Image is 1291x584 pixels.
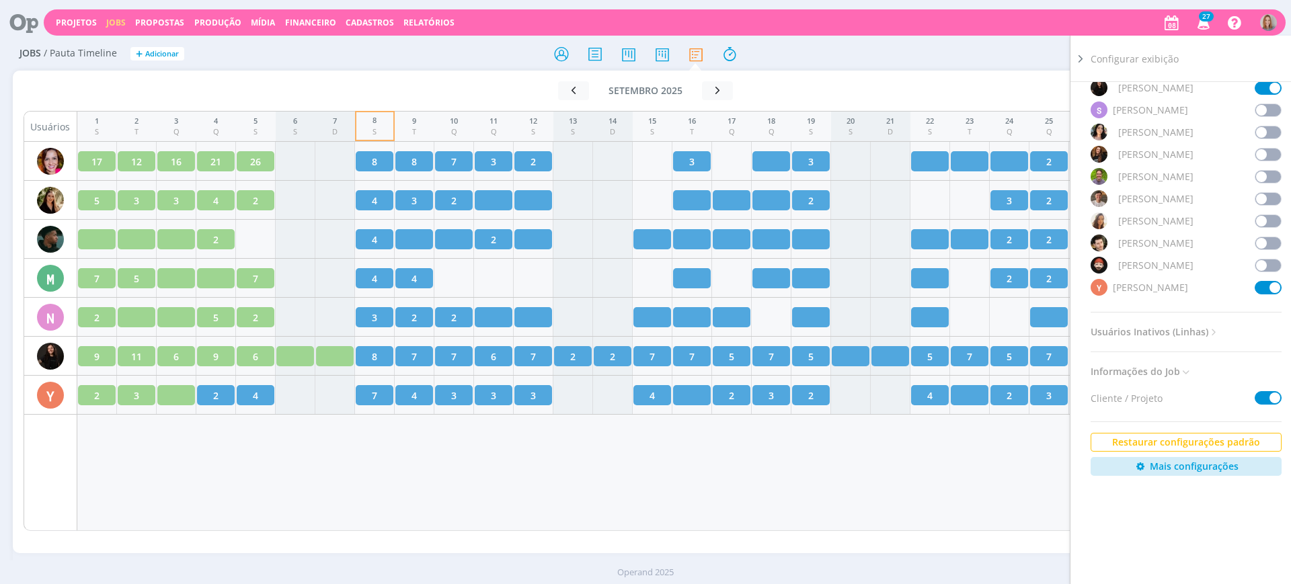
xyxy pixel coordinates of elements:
[134,116,139,127] div: 2
[1118,81,1194,95] span: [PERSON_NAME]
[52,17,101,28] button: Projetos
[689,155,695,169] span: 3
[1150,460,1239,472] span: Mais configurações
[372,233,377,247] span: 4
[689,349,695,364] span: 7
[412,349,417,364] span: 7
[491,233,496,247] span: 2
[688,116,696,127] div: 16
[531,349,536,364] span: 7
[1045,126,1053,138] div: Q
[451,388,457,403] span: 3
[372,310,377,325] span: 3
[102,17,130,28] button: Jobs
[95,116,99,127] div: 1
[253,310,258,325] span: 2
[927,349,933,364] span: 5
[136,47,143,61] span: +
[847,126,855,138] div: S
[293,116,297,127] div: 6
[1091,323,1220,341] span: Usuários Inativos (Linhas)
[1007,233,1012,247] span: 2
[1091,124,1107,140] img: T
[285,17,336,28] a: Financeiro
[412,194,417,208] span: 3
[610,349,615,364] span: 2
[1091,101,1107,118] div: S
[808,155,814,169] span: 3
[1091,212,1107,229] img: V
[1046,194,1052,208] span: 2
[648,116,656,127] div: 15
[1189,11,1216,35] button: 27
[589,81,702,100] button: setembro 2025
[56,17,97,28] a: Projetos
[1091,79,1107,96] img: S
[531,388,536,403] span: 3
[94,310,100,325] span: 2
[19,48,41,59] span: Jobs
[728,116,736,127] div: 17
[451,310,457,325] span: 2
[134,272,139,286] span: 5
[131,155,142,169] span: 12
[247,17,279,28] button: Mídia
[37,187,64,214] img: C
[886,116,894,127] div: 21
[1005,116,1013,127] div: 24
[529,116,537,127] div: 12
[253,388,258,403] span: 4
[767,126,775,138] div: Q
[1007,388,1012,403] span: 2
[213,349,219,364] span: 9
[171,155,182,169] span: 16
[346,17,394,28] span: Cadastros
[412,388,417,403] span: 4
[194,17,241,28] a: Produção
[94,194,100,208] span: 5
[372,349,377,364] span: 8
[491,388,496,403] span: 3
[134,388,139,403] span: 3
[886,126,894,138] div: D
[106,17,126,28] a: Jobs
[490,116,498,127] div: 11
[491,349,496,364] span: 6
[1260,14,1277,31] img: A
[1091,257,1107,274] img: W
[926,126,934,138] div: S
[37,226,64,253] img: K
[91,155,102,169] span: 17
[37,304,64,331] div: N
[95,126,99,138] div: S
[399,17,459,28] button: Relatórios
[451,349,457,364] span: 7
[173,126,180,138] div: Q
[342,17,398,28] button: Cadastros
[372,194,377,208] span: 4
[37,265,64,292] div: M
[134,126,139,138] div: T
[609,116,617,127] div: 14
[412,155,417,169] span: 8
[293,126,297,138] div: S
[1045,116,1053,127] div: 25
[926,116,934,127] div: 22
[281,17,340,28] button: Financeiro
[250,155,261,169] span: 26
[130,47,184,61] button: +Adicionar
[44,48,117,59] span: / Pauta Timeline
[1118,147,1194,161] span: [PERSON_NAME]
[648,126,656,138] div: S
[808,388,814,403] span: 2
[569,116,577,127] div: 13
[1007,349,1012,364] span: 5
[190,17,245,28] button: Produção
[1118,169,1194,183] span: [PERSON_NAME]
[131,349,142,364] span: 11
[213,388,219,403] span: 2
[210,155,221,169] span: 21
[967,349,972,364] span: 7
[1091,279,1107,296] div: Y
[570,349,576,364] span: 2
